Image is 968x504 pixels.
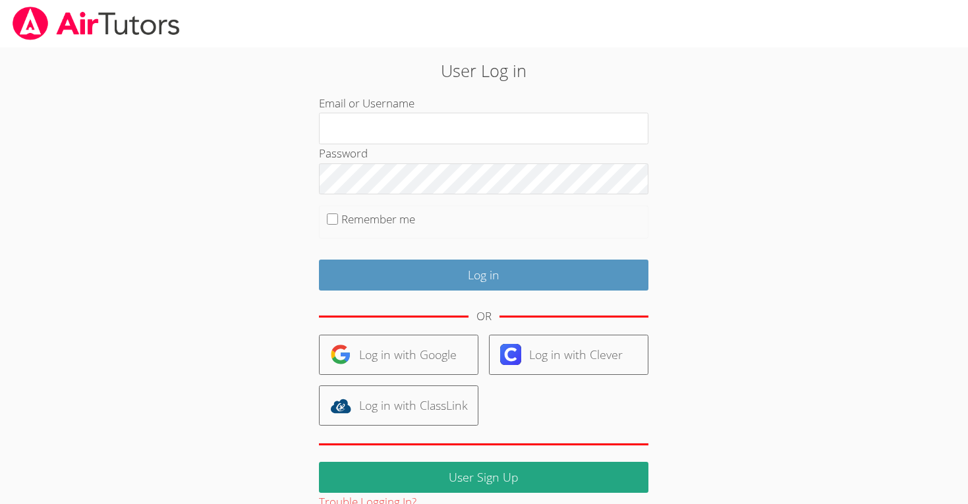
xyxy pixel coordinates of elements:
h2: User Log in [223,58,745,83]
div: OR [476,307,492,326]
label: Email or Username [319,96,414,111]
img: google-logo-50288ca7cdecda66e5e0955fdab243c47b7ad437acaf1139b6f446037453330a.svg [330,344,351,365]
a: Log in with ClassLink [319,385,478,426]
a: Log in with Clever [489,335,648,375]
img: airtutors_banner-c4298cdbf04f3fff15de1276eac7730deb9818008684d7c2e4769d2f7ddbe033.png [11,7,181,40]
label: Remember me [341,211,415,227]
label: Password [319,146,368,161]
a: Log in with Google [319,335,478,375]
input: Log in [319,260,648,291]
a: User Sign Up [319,462,648,493]
img: classlink-logo-d6bb404cc1216ec64c9a2012d9dc4662098be43eaf13dc465df04b49fa7ab582.svg [330,395,351,416]
img: clever-logo-6eab21bc6e7a338710f1a6ff85c0baf02591cd810cc4098c63d3a4b26e2feb20.svg [500,344,521,365]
